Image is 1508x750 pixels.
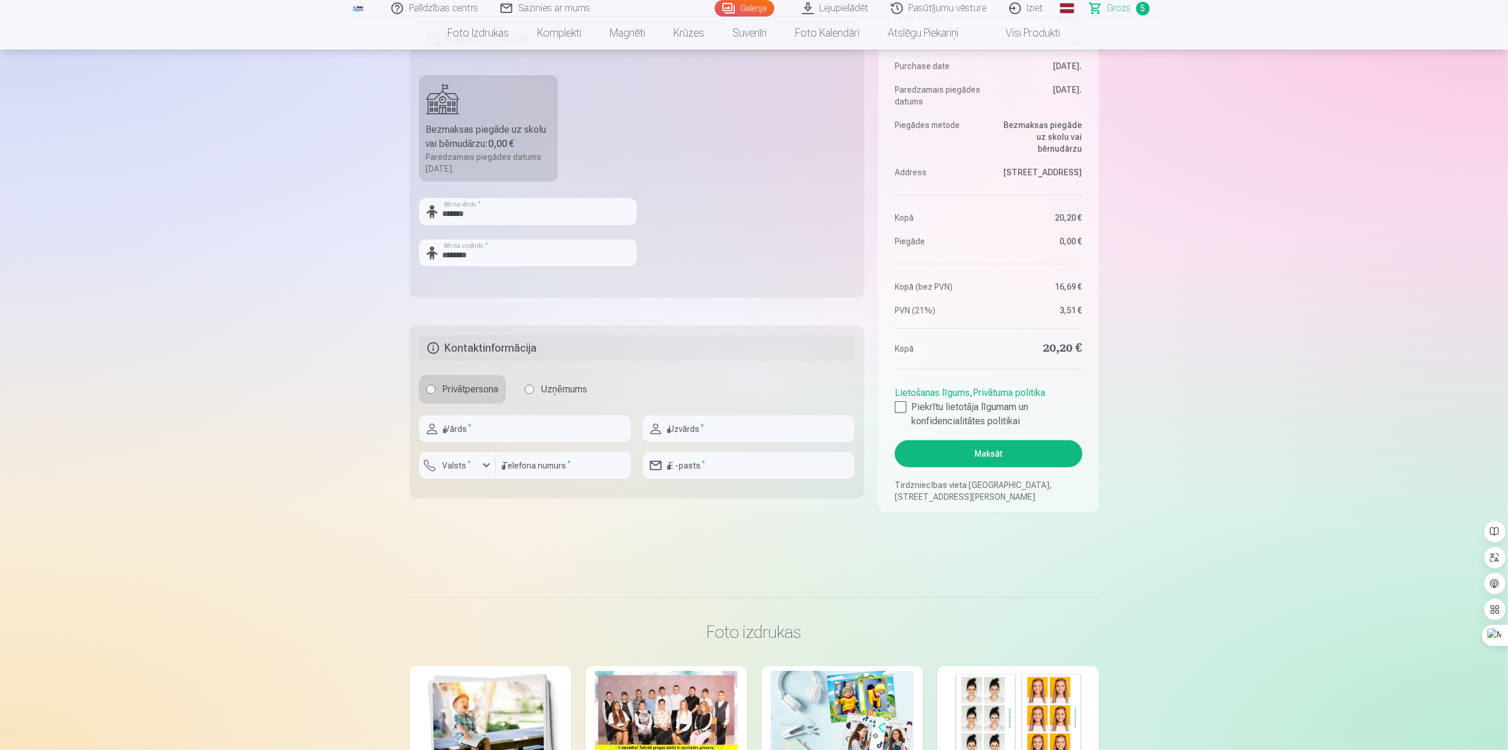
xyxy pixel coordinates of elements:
[995,212,1082,224] dd: 20,20 €
[895,479,1082,503] p: Tirdzniecības vieta [GEOGRAPHIC_DATA], [STREET_ADDRESS][PERSON_NAME]
[426,123,551,151] div: Bezmaksas piegāde uz skolu vai bērnudārzu :
[895,212,983,224] dt: Kopā
[895,387,970,398] a: Lietošanas līgums
[518,375,595,404] label: Uzņēmums
[719,17,781,50] a: Suvenīri
[419,452,496,479] button: Valsts*
[895,340,983,357] dt: Kopā
[1107,1,1131,15] span: Grozs
[995,166,1082,178] dd: [STREET_ADDRESS]
[660,17,719,50] a: Krūzes
[995,235,1082,247] dd: 0,00 €
[419,335,855,361] h5: Kontaktinformācija
[895,440,1082,467] button: Maksāt
[895,400,1082,428] label: Piekrītu lietotāja līgumam un konfidencialitātes politikai
[438,460,476,471] label: Valsts
[895,119,983,155] dt: Piegādes metode
[973,17,1075,50] a: Visi produkti
[434,17,524,50] a: Foto izdrukas
[995,304,1082,316] dd: 3,51 €
[895,84,983,107] dt: Paredzamais piegādes datums
[995,340,1082,357] dd: 20,20 €
[874,17,973,50] a: Atslēgu piekariņi
[524,17,596,50] a: Komplekti
[995,84,1082,107] dd: [DATE].
[426,151,551,175] div: Paredzamais piegādes datums [DATE].
[995,60,1082,72] dd: [DATE].
[895,235,983,247] dt: Piegāde
[895,281,983,293] dt: Kopā (bez PVN)
[895,304,983,316] dt: PVN (21%)
[525,385,534,394] input: Uzņēmums
[426,385,436,394] input: Privātpersona
[995,281,1082,293] dd: 16,69 €
[419,375,506,404] label: Privātpersona
[352,5,365,12] img: /fa1
[995,119,1082,155] dd: Bezmaksas piegāde uz skolu vai bērnudārzu
[895,60,983,72] dt: Purchase date
[895,166,983,178] dt: Address
[895,381,1082,428] div: ,
[596,17,660,50] a: Magnēti
[781,17,874,50] a: Foto kalendāri
[973,387,1045,398] a: Privātuma politika
[1136,2,1150,15] span: 5
[419,621,1090,643] h3: Foto izdrukas
[489,138,515,149] b: 0,00 €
